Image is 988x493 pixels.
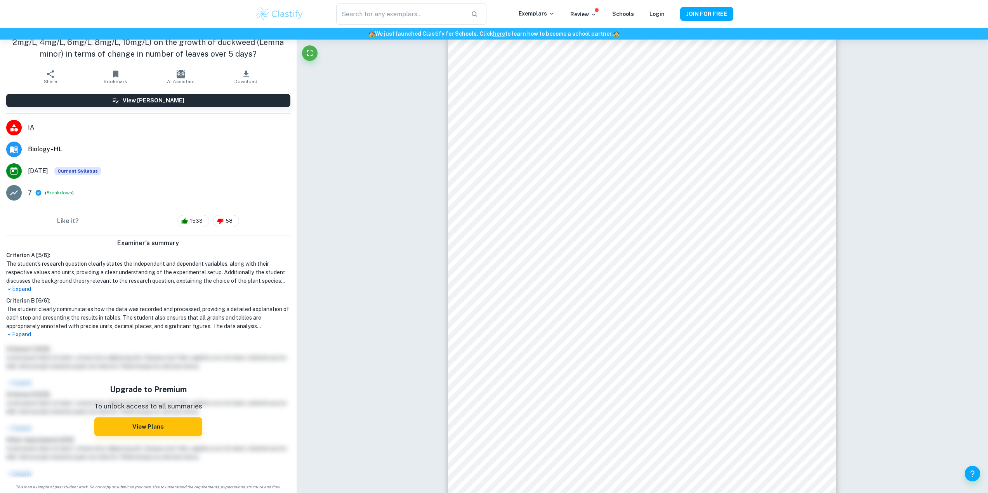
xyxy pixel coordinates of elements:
[104,79,127,84] span: Bookmark
[28,188,32,197] p: 7
[186,217,207,225] span: 1533
[94,417,202,436] button: View Plans
[94,401,202,412] p: To unlock access to all summaries
[94,384,202,395] h5: Upgrade to Premium
[54,167,101,175] span: Current Syllabus
[167,79,195,84] span: AI Assistant
[649,11,665,17] a: Login
[148,66,214,88] button: AI Assistant
[6,330,290,339] p: Expand
[18,66,83,88] button: Share
[221,217,237,225] span: 58
[2,29,986,38] h6: We just launched Clastify for Schools. Click to learn how to become a school partner.
[28,145,290,154] span: Biology - HL
[28,123,290,132] span: IA
[3,484,293,490] span: This is an example of past student work. Do not copy or submit as your own. Use to understand the...
[28,166,48,176] span: [DATE]
[6,94,290,107] button: View [PERSON_NAME]
[6,305,290,330] h1: The student clearly communicates how the data was recorded and processed, providing a detailed ex...
[6,259,290,285] h1: The student's research question clearly states the independent and dependent variables, along wit...
[57,216,79,226] h6: Like it?
[54,167,101,175] div: This exemplar is based on the current syllabus. Feel free to refer to it for inspiration/ideas wh...
[493,31,505,37] a: here
[6,25,290,60] h1: What is the effect of increasing iron (III) chloride concentration (0 mg/L, 2mg/L, 4mg/L, 6mg/L, ...
[3,239,293,248] h6: Examiner's summary
[234,79,257,84] span: Download
[177,215,209,227] div: 1533
[214,66,279,88] button: Download
[965,466,980,481] button: Help and Feedback
[368,31,375,37] span: 🏫
[336,3,464,25] input: Search for any exemplars...
[45,189,74,197] span: ( )
[613,31,620,37] span: 🏫
[123,96,184,105] h6: View [PERSON_NAME]
[44,79,57,84] span: Share
[570,10,597,19] p: Review
[6,251,290,259] h6: Criterion A [ 5 / 6 ]:
[612,11,634,17] a: Schools
[6,285,290,293] p: Expand
[680,7,733,21] button: JOIN FOR FREE
[213,215,239,227] div: 58
[519,9,555,18] p: Exemplars
[6,296,290,305] h6: Criterion B [ 6 / 6 ]:
[302,45,318,61] button: Fullscreen
[47,189,72,196] button: Breakdown
[83,66,148,88] button: Bookmark
[255,6,304,22] img: Clastify logo
[177,70,185,78] img: AI Assistant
